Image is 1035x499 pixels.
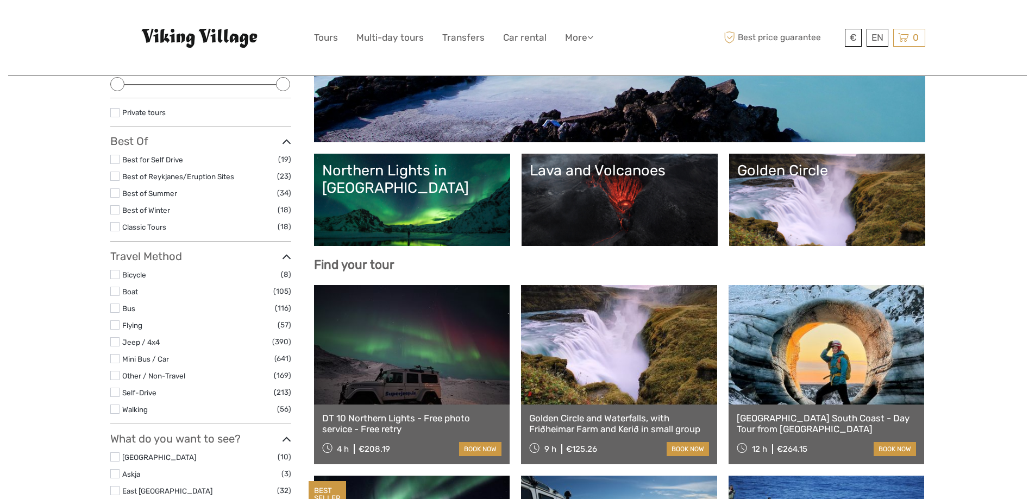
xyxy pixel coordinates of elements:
[110,432,291,445] h3: What do you want to see?
[322,58,917,134] a: Lagoons, Nature Baths and Spas
[122,321,142,330] a: Flying
[122,270,146,279] a: Bicycle
[530,162,710,179] div: Lava and Volcanoes
[122,304,135,313] a: Bus
[322,413,502,435] a: DT 10 Northern Lights - Free photo service - Free retry
[122,470,140,478] a: Askja
[278,204,291,216] span: (18)
[737,162,917,179] div: Golden Circle
[818,247,1035,499] iframe: LiveChat chat widget
[122,155,183,164] a: Best for Self Drive
[337,444,349,454] span: 4 h
[777,444,807,454] div: €264.15
[529,413,709,435] a: Golden Circle and Waterfalls, with Friðheimar Farm and Kerið in small group
[141,28,260,48] img: Viking Village - Hótel Víking
[122,371,185,380] a: Other / Non-Travel
[277,170,291,182] span: (23)
[272,336,291,348] span: (390)
[122,287,138,296] a: Boat
[274,352,291,365] span: (641)
[277,403,291,415] span: (56)
[275,302,291,314] span: (116)
[277,484,291,497] span: (32)
[122,108,166,117] a: Private tours
[737,162,917,238] a: Golden Circle
[322,162,502,197] div: Northern Lights in [GEOGRAPHIC_DATA]
[359,444,390,454] div: €208.19
[122,206,170,214] a: Best of Winter
[122,189,177,198] a: Best of Summer
[667,442,709,456] a: book now
[544,444,556,454] span: 9 h
[356,30,424,46] a: Multi-day tours
[278,451,291,463] span: (10)
[850,32,857,43] span: €
[278,319,291,331] span: (57)
[122,388,156,397] a: Self-Drive
[110,135,291,148] h3: Best Of
[911,32,920,43] span: 0
[314,257,394,272] b: Find your tour
[737,413,917,435] a: [GEOGRAPHIC_DATA] South Coast - Day Tour from [GEOGRAPHIC_DATA]
[122,172,234,181] a: Best of Reykjanes/Eruption Sites
[122,453,196,462] a: [GEOGRAPHIC_DATA]
[122,487,212,495] a: East [GEOGRAPHIC_DATA]
[442,30,485,46] a: Transfers
[274,369,291,382] span: (169)
[273,285,291,298] span: (105)
[459,442,501,456] a: book now
[752,444,767,454] span: 12 h
[122,355,169,363] a: Mini Bus / Car
[122,223,166,231] a: Classic Tours
[503,30,547,46] a: Car rental
[122,338,160,346] a: Jeep / 4x4
[867,29,888,47] div: EN
[722,29,842,47] span: Best price guarantee
[322,162,502,238] a: Northern Lights in [GEOGRAPHIC_DATA]
[274,386,291,399] span: (213)
[278,220,291,233] span: (18)
[281,468,291,480] span: (3)
[278,153,291,166] span: (19)
[566,444,597,454] div: €125.26
[281,268,291,281] span: (8)
[565,30,593,46] a: More
[314,30,338,46] a: Tours
[277,187,291,199] span: (34)
[110,250,291,263] h3: Travel Method
[122,405,148,414] a: Walking
[530,162,710,238] a: Lava and Volcanoes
